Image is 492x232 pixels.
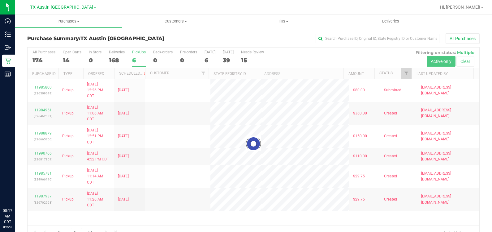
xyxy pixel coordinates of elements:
inline-svg: Retail [5,58,11,64]
h3: Purchase Summary: [27,36,178,41]
p: 08:17 AM CDT [3,208,12,225]
inline-svg: Outbound [5,44,11,51]
span: Customers [123,19,229,24]
button: All Purchases [446,33,480,44]
span: TX Austin [GEOGRAPHIC_DATA] [30,5,93,10]
a: Purchases [15,15,122,28]
a: Customers [122,15,230,28]
inline-svg: Dashboard [5,18,11,24]
a: Tills [230,15,337,28]
p: 09/23 [3,225,12,229]
span: Hi, [PERSON_NAME]! [440,5,480,10]
span: Tills [230,19,337,24]
a: Deliveries [337,15,444,28]
span: Purchases [15,19,122,24]
input: Search Purchase ID, Original ID, State Registry ID or Customer Name... [316,34,439,43]
span: Deliveries [374,19,408,24]
span: TX Austin [GEOGRAPHIC_DATA] [80,35,164,41]
inline-svg: Inventory [5,31,11,37]
iframe: Resource center [6,183,25,201]
inline-svg: Reports [5,71,11,77]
